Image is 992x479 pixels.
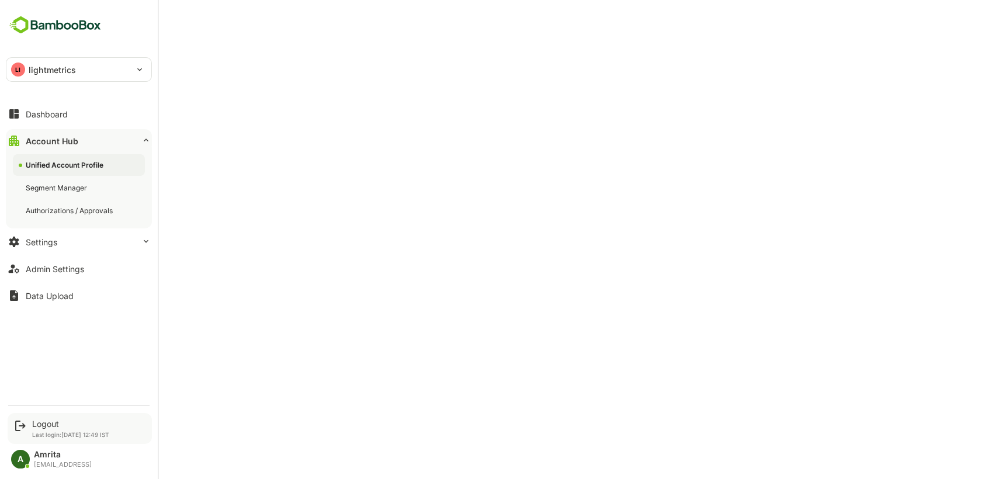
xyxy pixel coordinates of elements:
button: Dashboard [6,102,152,126]
button: Settings [6,230,152,254]
div: Amrita [34,450,92,460]
div: Authorizations / Approvals [26,206,115,216]
div: LIlightmetrics [6,58,151,81]
p: Last login: [DATE] 12:49 IST [32,431,109,438]
button: Data Upload [6,284,152,307]
div: Dashboard [26,109,68,119]
div: Settings [26,237,57,247]
div: LI [11,63,25,77]
button: Admin Settings [6,257,152,280]
button: Account Hub [6,129,152,152]
div: A [11,450,30,468]
img: BambooboxFullLogoMark.5f36c76dfaba33ec1ec1367b70bb1252.svg [6,14,105,36]
div: [EMAIL_ADDRESS] [34,461,92,468]
div: Segment Manager [26,183,89,193]
div: Admin Settings [26,264,84,274]
div: Unified Account Profile [26,160,106,170]
p: lightmetrics [29,64,77,76]
div: Account Hub [26,136,78,146]
div: Data Upload [26,291,74,301]
div: Logout [32,419,109,429]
